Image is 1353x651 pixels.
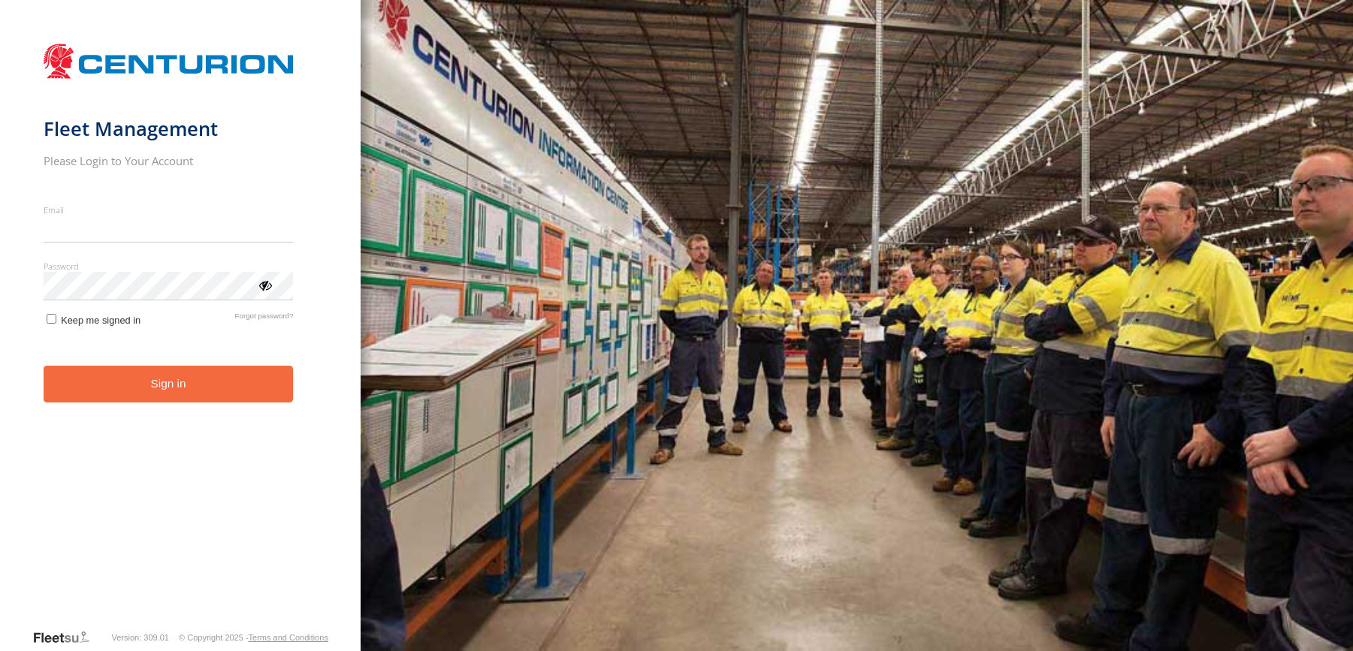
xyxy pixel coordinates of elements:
div: Version: 309.01 [112,633,169,642]
a: Terms and Conditions [249,633,328,642]
input: Keep me signed in [47,314,56,324]
div: © Copyright 2025 - [179,633,328,642]
h1: Fleet Management [44,116,294,141]
label: Password [44,261,294,272]
a: Visit our Website [32,630,101,645]
a: Forgot password? [235,312,294,326]
span: Keep me signed in [61,315,140,326]
form: main [44,36,318,628]
div: ViewPassword [257,277,272,292]
img: Centurion Transport [44,42,294,80]
h2: Please Login to Your Account [44,153,294,168]
label: Email [44,204,294,215]
button: Sign in [44,366,294,402]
